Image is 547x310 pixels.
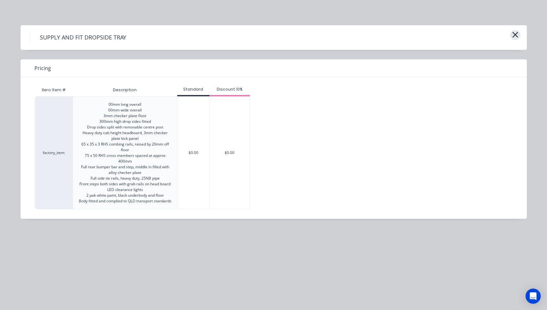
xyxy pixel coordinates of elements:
div: 00mm long overall 00mm wide overall 3mm checker plate floor 300mm high drop sides fitted Drop sid... [78,102,172,204]
div: Standard [177,86,209,92]
div: Open Intercom Messenger [525,289,541,304]
div: Xero Item # [35,84,73,96]
div: $0.00 [210,97,250,209]
div: $0.00 [177,97,209,209]
h4: SUPPLY AND FIT DROPSIDE TRAY [30,32,136,44]
div: Discount 10% [209,86,250,92]
div: factory_item [35,96,73,209]
span: Pricing [34,64,51,72]
div: Description [108,82,142,98]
